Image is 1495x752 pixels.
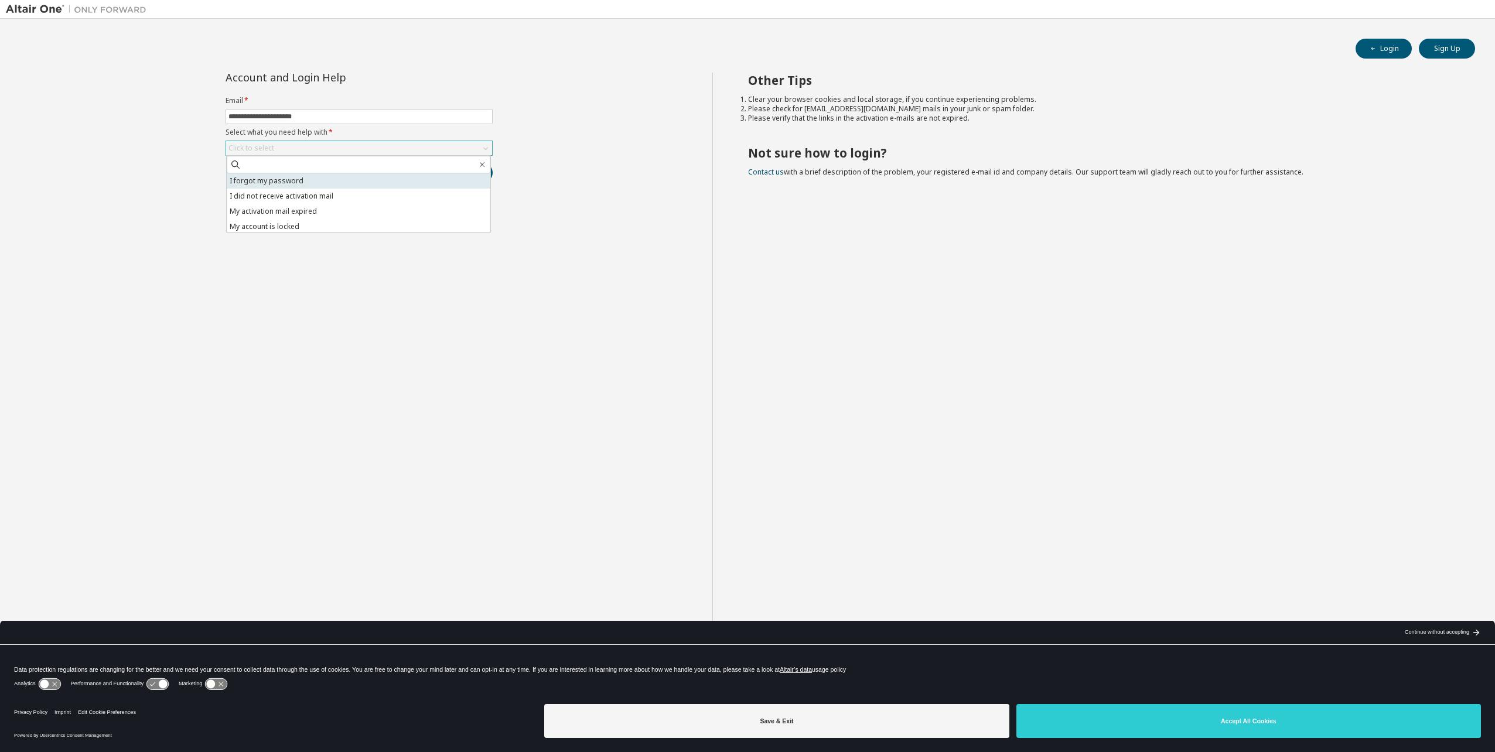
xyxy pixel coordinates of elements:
[227,173,490,189] li: I forgot my password
[228,143,274,153] div: Click to select
[748,167,784,177] a: Contact us
[748,73,1455,88] h2: Other Tips
[1419,39,1475,59] button: Sign Up
[748,95,1455,104] li: Clear your browser cookies and local storage, if you continue experiencing problems.
[748,114,1455,123] li: Please verify that the links in the activation e-mails are not expired.
[226,128,493,137] label: Select what you need help with
[226,141,492,155] div: Click to select
[1356,39,1412,59] button: Login
[748,104,1455,114] li: Please check for [EMAIL_ADDRESS][DOMAIN_NAME] mails in your junk or spam folder.
[226,96,493,105] label: Email
[748,167,1303,177] span: with a brief description of the problem, your registered e-mail id and company details. Our suppo...
[226,73,439,82] div: Account and Login Help
[748,145,1455,160] h2: Not sure how to login?
[6,4,152,15] img: Altair One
